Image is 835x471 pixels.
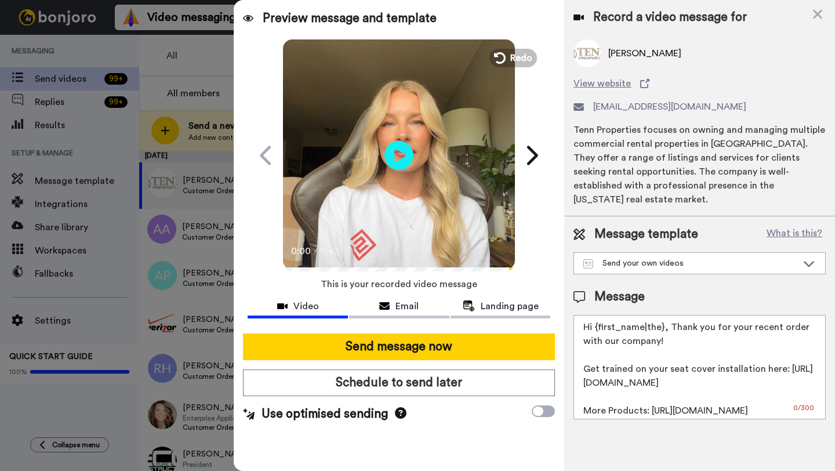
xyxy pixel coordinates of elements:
[395,299,419,313] span: Email
[573,77,631,90] span: View website
[573,77,826,90] a: View website
[291,244,311,258] span: 0:00
[243,369,555,396] button: Schedule to send later
[243,334,555,360] button: Send message now
[583,258,797,269] div: Send your own videos
[573,123,826,206] div: Tenn Properties focuses on owning and managing multiple commercial rental properties in [GEOGRAPH...
[593,100,746,114] span: [EMAIL_ADDRESS][DOMAIN_NAME]
[262,405,388,423] span: Use optimised sending
[763,226,826,243] button: What is this?
[583,259,593,269] img: Message-temps.svg
[321,271,477,297] span: This is your recorded video message
[573,315,826,419] textarea: Hi {first_name|the}, Thank you for your recent order with our company! Get trained on your seat c...
[293,299,319,313] span: Video
[594,226,698,243] span: Message template
[481,299,539,313] span: Landing page
[320,244,340,258] span: 0:42
[314,244,318,258] span: /
[594,288,645,306] span: Message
